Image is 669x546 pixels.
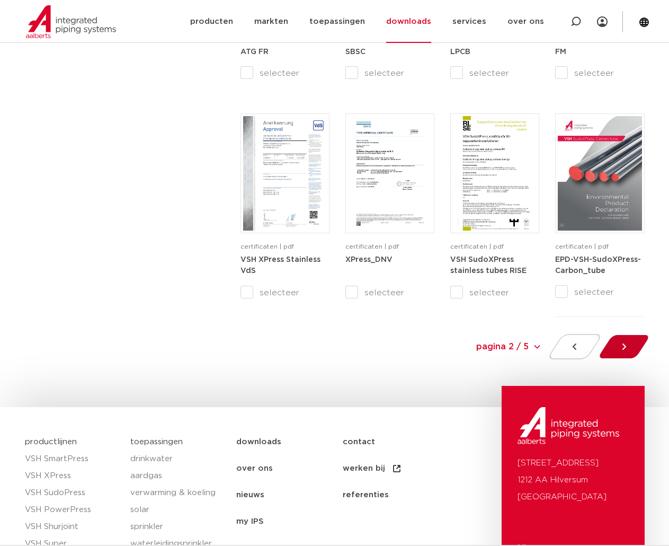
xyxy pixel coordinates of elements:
img: XPress_DNV-1-pdf.jpg [348,116,432,231]
a: VSH PowerPress [25,501,120,518]
a: VSH SudoXPress stainless tubes RISE [450,256,527,275]
a: nieuws [236,482,343,508]
a: sprinkler [130,518,226,535]
a: toepassingen [130,438,183,446]
strong: VSH XPress Stainless VdS [240,256,320,275]
a: VSH SudoPress [25,485,120,501]
a: VSH Shurjoint [25,518,120,535]
img: EPD-VSH-SudoXPress-Carbon_tube-1-pdf.jpg [558,116,641,231]
a: my IPS [236,508,343,535]
a: XPress_DNV [345,256,393,263]
a: VSH XPress Stainless VdS [240,256,320,275]
a: referenties [343,482,449,508]
a: drinkwater [130,451,226,468]
nav: Menu [236,429,496,535]
span: certificaten | pdf [555,243,609,250]
a: VSH SmartPress [25,451,120,468]
a: solar [130,501,226,518]
a: VSH XPress [25,468,120,485]
a: over ons [236,455,343,482]
span: certificaten | pdf [240,243,294,250]
a: productlijnen [25,438,77,446]
label: selecteer [240,67,329,80]
a: downloads [236,429,343,455]
label: selecteer [555,67,644,80]
img: VdS_G4080037_XPress_Sprinkler_Stainless-1-pdf.jpg [243,116,327,231]
a: aardgas [130,468,226,485]
strong: XPress_DNV [345,256,393,263]
strong: VSH SudoXPress stainless tubes RISE [450,256,527,275]
label: selecteer [240,286,329,299]
span: certificaten | pdf [345,243,399,250]
strong: EPD-VSH-SudoXPress-Carbon_tube [555,256,641,275]
img: VSH_SudoXPress_RVS_pipes_RISE-2-pdf.jpg [453,116,537,231]
label: selecteer [345,67,434,80]
span: certificaten | pdf [450,243,504,250]
label: selecteer [450,67,539,80]
label: selecteer [345,286,434,299]
a: werken bij [343,455,449,482]
p: [STREET_ADDRESS] 1212 AA Hilversum [GEOGRAPHIC_DATA] [518,455,629,506]
label: selecteer [555,286,644,298]
label: selecteer [450,286,539,299]
a: verwarming & koeling [130,485,226,501]
a: EPD-VSH-SudoXPress-Carbon_tube [555,256,641,275]
a: contact [343,429,449,455]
